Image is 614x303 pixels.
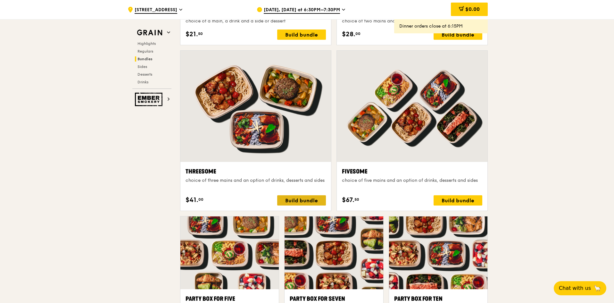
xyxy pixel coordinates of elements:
[342,195,354,205] span: $67.
[342,18,482,24] div: choice of two mains and an option of drinks, desserts and sides
[277,195,326,206] div: Build bundle
[137,64,147,69] span: Sides
[554,281,606,295] button: Chat with us🦙
[186,29,198,39] span: $21.
[135,93,164,106] img: Ember Smokery web logo
[354,197,359,202] span: 50
[198,197,203,202] span: 00
[186,167,326,176] div: Threesome
[264,7,340,14] span: [DATE], [DATE] at 6:30PM–7:30PM
[186,195,198,205] span: $41.
[135,7,177,14] span: [STREET_ADDRESS]
[593,284,601,292] span: 🦙
[277,29,326,40] div: Build bundle
[198,31,203,36] span: 50
[137,41,156,46] span: Highlights
[465,6,480,12] span: $0.00
[342,167,482,176] div: Fivesome
[135,27,164,38] img: Grain web logo
[137,57,153,61] span: Bundles
[434,29,482,40] div: Build bundle
[186,177,326,184] div: choice of three mains and an option of drinks, desserts and sides
[399,23,483,29] div: Dinner orders close at 6:15PM
[559,284,591,292] span: Chat with us
[342,177,482,184] div: choice of five mains and an option of drinks, desserts and sides
[186,18,326,24] div: choice of a main, a drink and a side or dessert
[137,49,153,54] span: Regulars
[434,195,482,206] div: Build bundle
[137,80,148,84] span: Drinks
[137,72,152,77] span: Desserts
[355,31,361,36] span: 00
[342,29,355,39] span: $28.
